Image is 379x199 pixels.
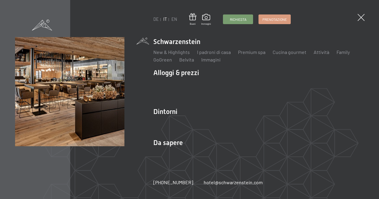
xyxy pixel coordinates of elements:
[15,37,124,146] img: [Translate to Italienisch:]
[189,22,196,26] span: Buoni
[179,57,194,62] a: Belvita
[153,179,193,186] a: [PHONE_NUMBER]
[314,49,329,55] a: Attività
[153,49,190,55] a: New & Highlights
[153,17,159,22] a: DE
[201,57,221,62] a: Immagini
[238,49,265,55] a: Premium spa
[197,49,231,55] a: I padroni di casa
[262,17,287,22] span: Prenotazione
[273,49,306,55] a: Cucina gourmet
[201,14,211,25] a: Immagini
[337,49,350,55] a: Family
[171,17,177,22] a: EN
[153,57,172,62] a: GoGreen
[163,17,167,22] a: IT
[259,15,290,24] a: Prenotazione
[189,13,196,26] a: Buoni
[230,17,246,22] span: Richiesta
[204,179,263,186] a: hotel@schwarzenstein.com
[201,22,211,26] span: Immagini
[223,15,253,24] a: Richiesta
